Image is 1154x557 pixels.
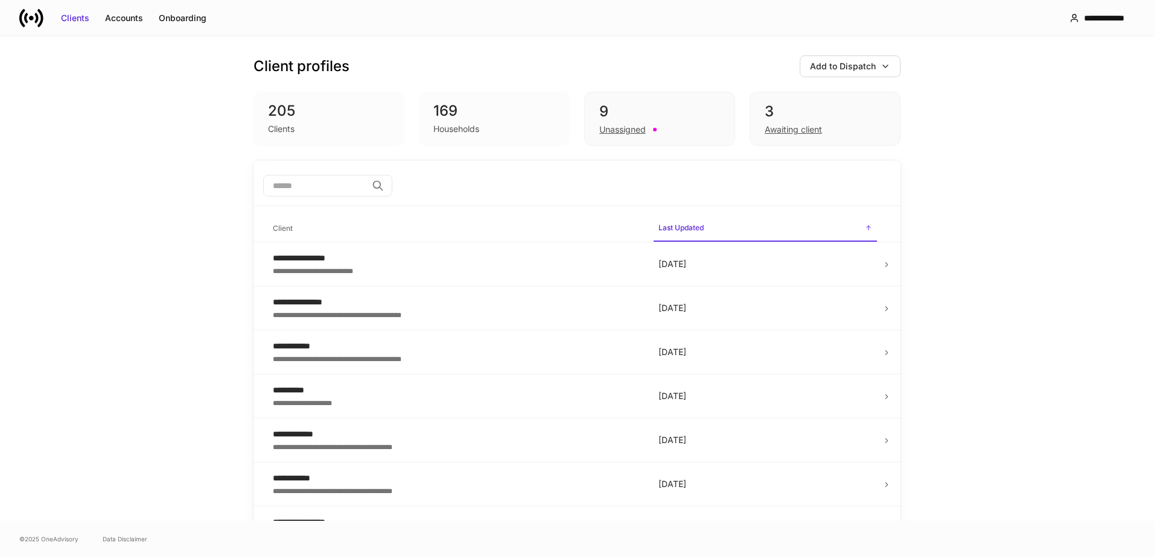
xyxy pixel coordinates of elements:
[253,57,349,76] h3: Client profiles
[658,390,872,402] p: [DATE]
[658,258,872,270] p: [DATE]
[273,222,293,234] h6: Client
[268,216,644,241] span: Client
[53,8,97,28] button: Clients
[800,55,901,77] button: Add to Dispatch
[105,12,143,24] div: Accounts
[765,102,885,121] div: 3
[658,222,704,233] h6: Last Updated
[19,534,78,544] span: © 2025 OneAdvisory
[750,92,901,146] div: 3Awaiting client
[658,346,872,358] p: [DATE]
[810,60,876,72] div: Add to Dispatch
[658,434,872,446] p: [DATE]
[658,478,872,490] p: [DATE]
[433,101,555,121] div: 169
[97,8,151,28] button: Accounts
[61,12,89,24] div: Clients
[654,216,877,242] span: Last Updated
[584,92,735,146] div: 9Unassigned
[268,101,390,121] div: 205
[151,8,214,28] button: Onboarding
[268,123,295,135] div: Clients
[159,12,206,24] div: Onboarding
[599,124,646,136] div: Unassigned
[433,123,479,135] div: Households
[599,102,720,121] div: 9
[765,124,822,136] div: Awaiting client
[658,302,872,314] p: [DATE]
[103,534,147,544] a: Data Disclaimer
